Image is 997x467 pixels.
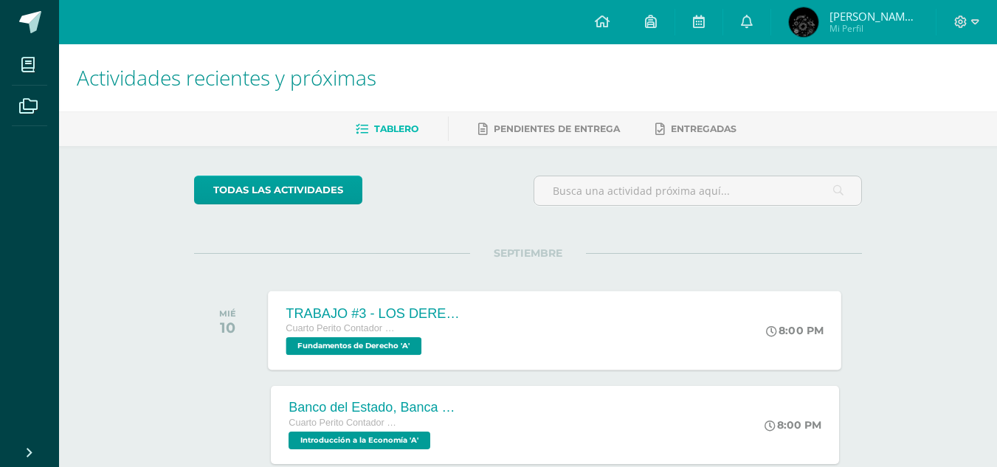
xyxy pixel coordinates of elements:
[374,123,418,134] span: Tablero
[829,9,918,24] span: [PERSON_NAME] de [PERSON_NAME]
[494,123,620,134] span: Pendientes de entrega
[765,418,821,432] div: 8:00 PM
[671,123,736,134] span: Entregadas
[286,305,465,321] div: TRABAJO #3 - LOS DERECHOS HUMANOS
[289,400,466,415] div: Banco del Estado, Banca Múltiple.
[289,418,399,428] span: Cuarto Perito Contador con Orientación en Computación
[829,22,918,35] span: Mi Perfil
[77,63,376,91] span: Actividades recientes y próximas
[470,246,586,260] span: SEPTIEMBRE
[286,323,399,333] span: Cuarto Perito Contador con Orientación en Computación
[286,337,422,355] span: Fundamentos de Derecho 'A'
[789,7,818,37] img: 4c5583df56d83a0ca4c4c9116a01f95e.png
[356,117,418,141] a: Tablero
[655,117,736,141] a: Entregadas
[289,432,430,449] span: Introducción a la Economía 'A'
[219,319,236,336] div: 10
[767,324,824,337] div: 8:00 PM
[478,117,620,141] a: Pendientes de entrega
[219,308,236,319] div: MIÉ
[534,176,861,205] input: Busca una actividad próxima aquí...
[194,176,362,204] a: todas las Actividades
